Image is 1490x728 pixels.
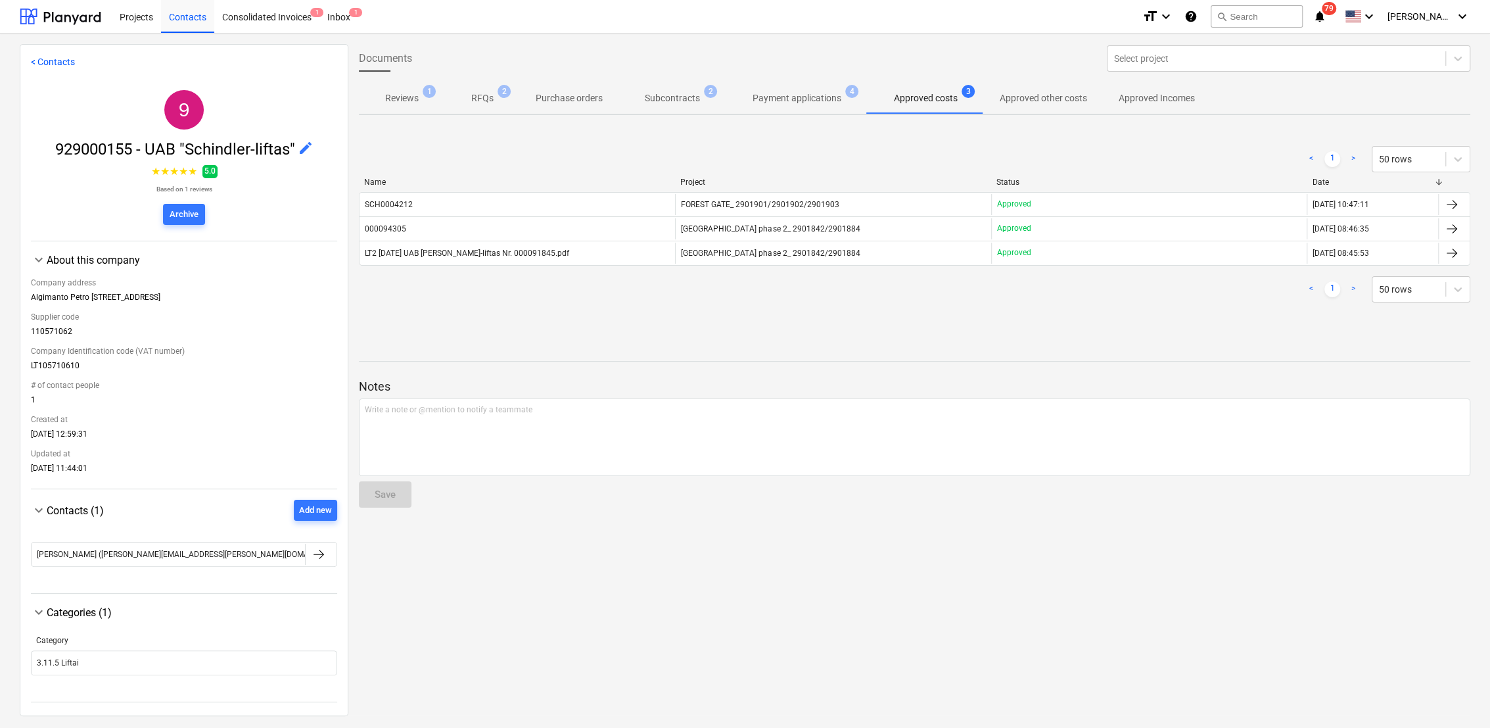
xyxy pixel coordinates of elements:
[31,252,337,268] div: About this company
[1387,11,1453,22] span: [PERSON_NAME]
[31,444,337,464] div: Updated at
[359,379,1470,395] p: Notes
[471,91,494,105] p: RFQs
[31,604,47,620] span: keyboard_arrow_down
[385,91,419,105] p: Reviews
[1119,91,1195,105] p: Approved Incomes
[365,200,413,209] div: SCH0004212
[1313,249,1369,258] div: [DATE] 08:45:53
[31,57,75,67] a: < Contacts
[1455,9,1470,24] i: keyboard_arrow_down
[55,140,298,158] span: 929000155 - UAB "Schindler-liftas"
[365,249,569,258] div: LT2 [DATE] UAB [PERSON_NAME]-liftas Nr. 000091845.pdf
[31,521,337,583] div: Contacts (1)Add new
[1000,91,1087,105] p: Approved other costs
[164,90,204,130] div: 929000155
[1322,2,1336,15] span: 79
[179,99,190,120] span: 9
[151,185,218,193] p: Based on 1 reviews
[298,140,314,156] span: edit
[1324,151,1340,167] a: Page 1 is your current page
[1303,151,1319,167] a: Previous page
[202,165,218,178] span: 5.0
[31,376,337,395] div: # of contact people
[1345,151,1361,167] a: Next page
[31,252,47,268] span: keyboard_arrow_down
[997,223,1031,234] p: Approved
[31,268,337,478] div: About this company
[423,85,436,98] span: 1
[31,307,337,327] div: Supplier code
[310,8,323,17] span: 1
[163,204,205,225] button: Archive
[997,247,1031,258] p: Approved
[1158,9,1174,24] i: keyboard_arrow_down
[1313,178,1433,187] div: Date
[704,85,717,98] span: 2
[31,604,337,620] div: Categories (1)
[681,200,839,209] span: FOREST GATE_ 2901901/2901902/2901903
[681,249,860,258] span: LAKE TOWN phase 2_ 2901842/2901884
[31,273,337,293] div: Company address
[170,164,179,180] span: ★
[1345,281,1361,297] a: Next page
[179,164,188,180] span: ★
[364,178,670,187] div: Name
[1313,200,1369,209] div: [DATE] 10:47:11
[170,207,198,222] div: Archive
[151,164,160,180] span: ★
[294,500,337,521] button: Add new
[31,620,337,691] div: Categories (1)
[31,502,47,518] span: keyboard_arrow_down
[894,91,958,105] p: Approved costs
[37,658,79,667] div: 3.11.5 Liftai
[1324,281,1340,297] a: Page 1 is your current page
[1303,281,1319,297] a: Previous page
[1142,9,1158,24] i: format_size
[47,606,337,619] div: Categories (1)
[31,341,337,361] div: Company Identification code (VAT number)
[1313,224,1369,233] div: [DATE] 08:46:35
[31,361,337,376] div: LT105710610
[997,199,1031,210] p: Approved
[31,464,337,478] div: [DATE] 11:44:01
[31,500,337,521] div: Contacts (1)Add new
[753,91,841,105] p: Payment applications
[31,395,337,410] div: 1
[365,224,406,233] div: 000094305
[349,8,362,17] span: 1
[536,91,603,105] p: Purchase orders
[996,178,1302,187] div: Status
[845,85,858,98] span: 4
[299,503,332,518] div: Add new
[1361,9,1377,24] i: keyboard_arrow_down
[681,224,860,233] span: LAKE TOWN phase 2_ 2901842/2901884
[160,164,170,180] span: ★
[359,51,412,66] span: Documents
[498,85,511,98] span: 2
[962,85,975,98] span: 3
[1184,9,1198,24] i: Knowledge base
[31,429,337,444] div: [DATE] 12:59:31
[31,327,337,341] div: 110571062
[37,550,347,559] div: [PERSON_NAME] ([PERSON_NAME][EMAIL_ADDRESS][PERSON_NAME][DOMAIN_NAME])
[1211,5,1303,28] button: Search
[645,91,700,105] p: Subcontracts
[36,636,332,645] div: Category
[1424,665,1490,728] iframe: Chat Widget
[31,293,337,307] div: Algimanto Petro [STREET_ADDRESS]
[680,178,986,187] div: Project
[1217,11,1227,22] span: search
[1313,9,1326,24] i: notifications
[188,164,197,180] span: ★
[47,254,337,266] div: About this company
[47,504,104,517] span: Contacts (1)
[31,410,337,429] div: Created at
